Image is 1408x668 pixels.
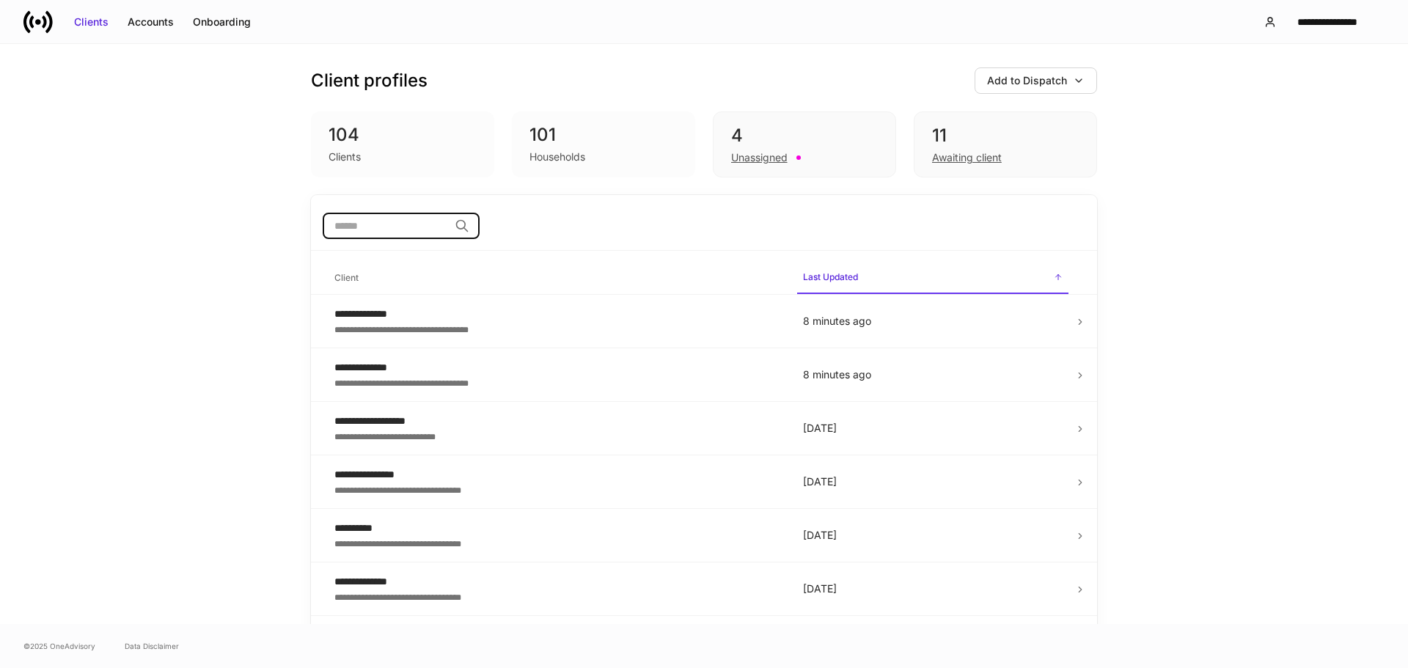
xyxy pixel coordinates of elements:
h6: Client [334,271,359,285]
button: Onboarding [183,10,260,34]
div: 101 [529,123,678,147]
h3: Client profiles [311,69,428,92]
div: 11 [932,124,1079,147]
span: Client [329,263,785,293]
div: 104 [329,123,477,147]
div: Clients [74,15,109,29]
button: Clients [65,10,118,34]
p: 8 minutes ago [803,367,1063,382]
div: Add to Dispatch [987,73,1067,88]
div: Onboarding [193,15,251,29]
p: [DATE] [803,581,1063,596]
span: Last Updated [797,263,1068,294]
h6: Last Updated [803,270,858,284]
p: [DATE] [803,421,1063,436]
a: Data Disclaimer [125,640,179,652]
div: Accounts [128,15,174,29]
p: [DATE] [803,474,1063,489]
div: 4 [731,124,878,147]
div: 11Awaiting client [914,111,1097,177]
div: Households [529,150,585,164]
p: [DATE] [803,528,1063,543]
div: Awaiting client [932,150,1002,165]
span: © 2025 OneAdvisory [23,640,95,652]
div: Clients [329,150,361,164]
div: 4Unassigned [713,111,896,177]
button: Add to Dispatch [975,67,1097,94]
button: Accounts [118,10,183,34]
div: Unassigned [731,150,788,165]
p: 8 minutes ago [803,314,1063,329]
